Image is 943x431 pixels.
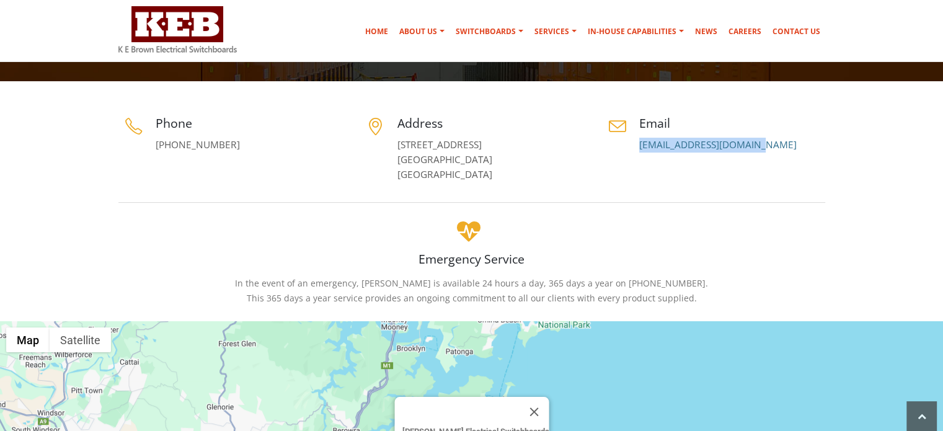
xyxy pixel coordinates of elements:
[118,251,825,267] h4: Emergency Service
[397,115,583,131] h4: Address
[639,138,797,151] a: [EMAIL_ADDRESS][DOMAIN_NAME]
[768,19,825,44] a: Contact Us
[583,19,689,44] a: In-house Capabilities
[156,138,240,151] a: [PHONE_NUMBER]
[397,138,492,181] a: [STREET_ADDRESS][GEOGRAPHIC_DATA][GEOGRAPHIC_DATA]
[6,327,50,352] button: Show street map
[118,6,237,53] img: K E Brown Electrical Switchboards
[394,19,449,44] a: About Us
[50,327,111,352] button: Show satellite imagery
[690,19,722,44] a: News
[451,19,528,44] a: Switchboards
[156,115,342,131] h4: Phone
[639,115,825,131] h4: Email
[360,19,393,44] a: Home
[724,19,766,44] a: Careers
[519,397,549,427] button: Close
[529,19,582,44] a: Services
[118,276,825,306] p: In the event of an emergency, [PERSON_NAME] is available 24 hours a day, 365 days a year on [PHON...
